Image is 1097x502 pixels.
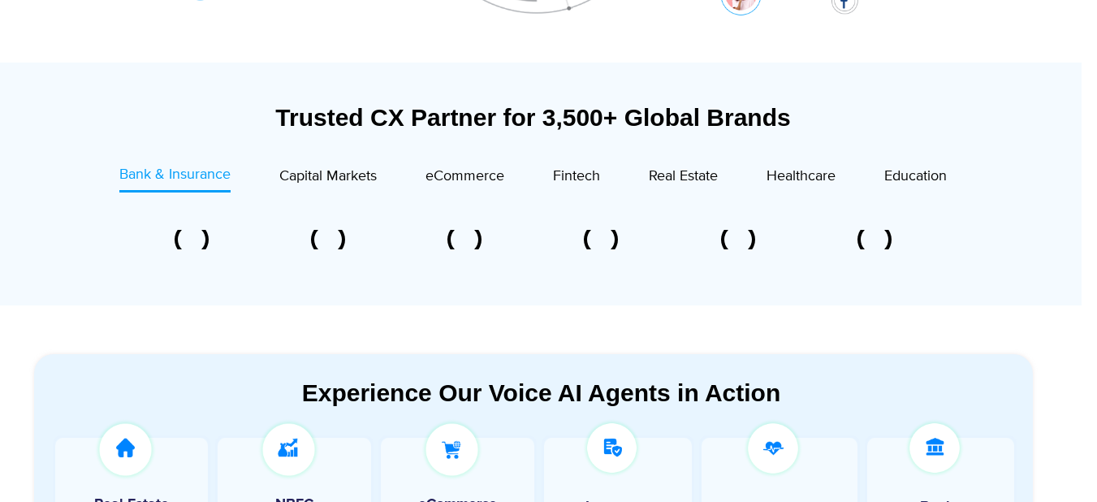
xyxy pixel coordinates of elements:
a: Capital Markets [279,164,377,193]
div: Image Carousel [123,230,944,249]
div: 1 of 6 [123,230,260,249]
span: Education [884,167,947,185]
span: Healthcare [767,167,836,185]
div: 3 of 6 [396,230,533,249]
div: 6 of 6 [806,230,943,249]
div: Experience Our Voice AI Agents in Action [50,379,1033,407]
div: 5 of 6 [670,230,806,249]
a: Bank & Insurance [119,164,231,193]
a: eCommerce [425,164,504,193]
span: Fintech [553,167,600,185]
span: Real Estate [649,167,718,185]
a: Education [884,164,947,193]
span: Capital Markets [279,167,377,185]
div: Trusted CX Partner for 3,500+ Global Brands [34,103,1033,132]
div: 4 of 6 [533,230,669,249]
a: Real Estate [649,164,718,193]
a: Healthcare [767,164,836,193]
span: eCommerce [425,167,504,185]
a: Fintech [553,164,600,193]
span: Bank & Insurance [119,166,231,184]
div: 2 of 6 [260,230,396,249]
